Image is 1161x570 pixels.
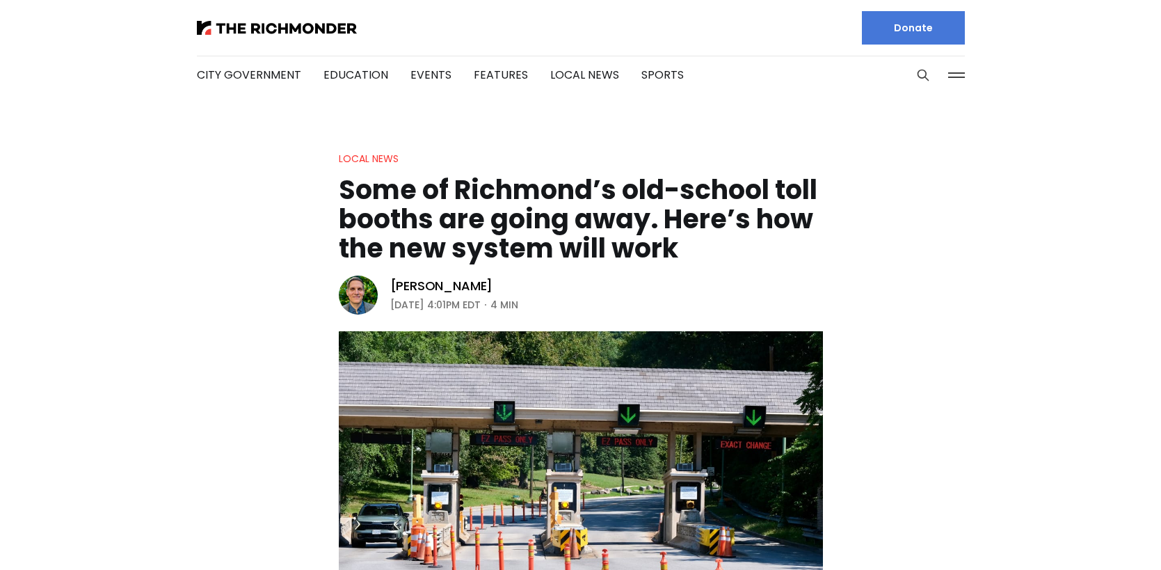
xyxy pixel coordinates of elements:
[323,67,388,83] a: Education
[641,67,684,83] a: Sports
[490,296,518,313] span: 4 min
[339,152,399,166] a: Local News
[339,276,378,315] img: Graham Moomaw
[862,11,965,45] a: Donate
[913,65,934,86] button: Search this site
[390,278,493,294] a: [PERSON_NAME]
[197,67,301,83] a: City Government
[550,67,619,83] a: Local News
[474,67,528,83] a: Features
[339,175,823,263] h1: Some of Richmond’s old-school toll booths are going away. Here’s how the new system will work
[410,67,451,83] a: Events
[197,21,357,35] img: The Richmonder
[390,296,481,313] time: [DATE] 4:01PM EDT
